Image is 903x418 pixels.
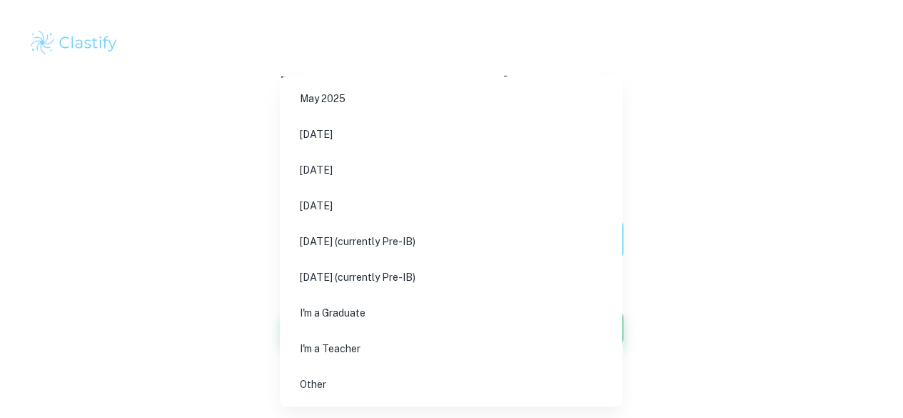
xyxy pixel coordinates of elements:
li: [DATE] [286,154,617,186]
li: Other [286,368,617,401]
li: [DATE] (currently Pre-IB) [286,261,617,294]
li: [DATE] [286,189,617,222]
li: [DATE] [286,118,617,151]
li: I'm a Graduate [286,297,617,329]
li: May 2025 [286,82,617,115]
li: [DATE] (currently Pre-IB) [286,225,617,258]
li: I'm a Teacher [286,332,617,365]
